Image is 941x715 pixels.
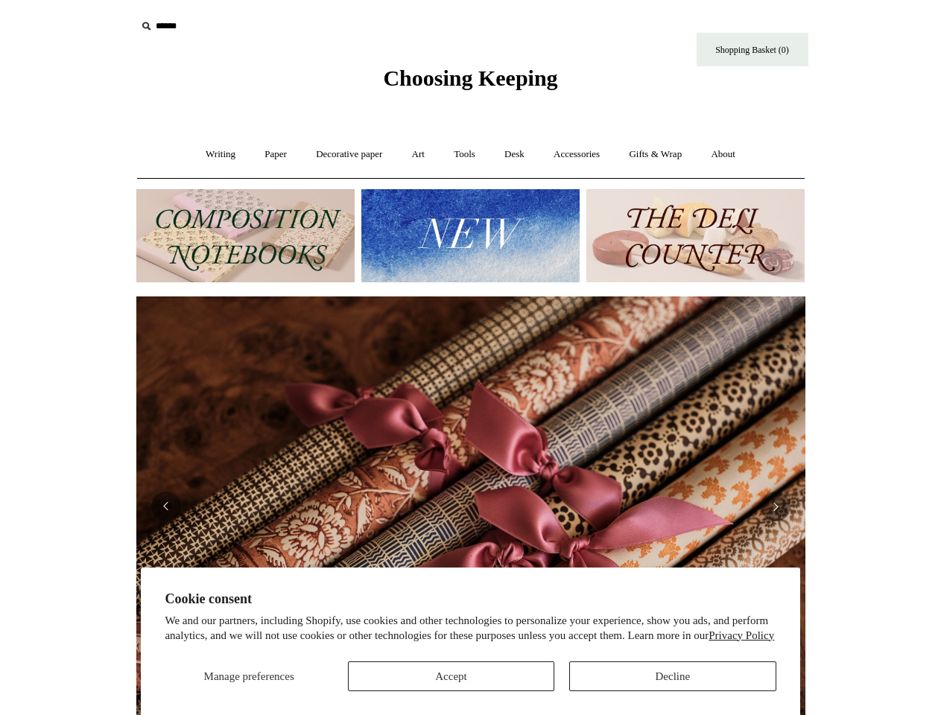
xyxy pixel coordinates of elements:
[586,189,805,282] img: The Deli Counter
[383,77,557,88] a: Choosing Keeping
[348,661,554,691] button: Accept
[251,135,300,174] a: Paper
[165,591,776,607] h2: Cookie consent
[569,661,776,691] button: Decline
[192,135,249,174] a: Writing
[165,661,332,691] button: Manage preferences
[399,135,438,174] a: Art
[491,135,538,174] a: Desk
[697,33,808,66] a: Shopping Basket (0)
[165,614,776,643] p: We and our partners, including Shopify, use cookies and other technologies to personalize your ex...
[615,135,695,174] a: Gifts & Wrap
[136,189,355,282] img: 202302 Composition ledgers.jpg__PID:69722ee6-fa44-49dd-a067-31375e5d54ec
[151,492,181,521] button: Previous
[709,629,774,641] a: Privacy Policy
[302,135,396,174] a: Decorative paper
[361,189,580,282] img: New.jpg__PID:f73bdf93-380a-4a35-bcfe-7823039498e1
[383,66,557,90] span: Choosing Keeping
[440,135,489,174] a: Tools
[697,135,749,174] a: About
[204,670,294,682] span: Manage preferences
[540,135,613,174] a: Accessories
[761,492,790,521] button: Next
